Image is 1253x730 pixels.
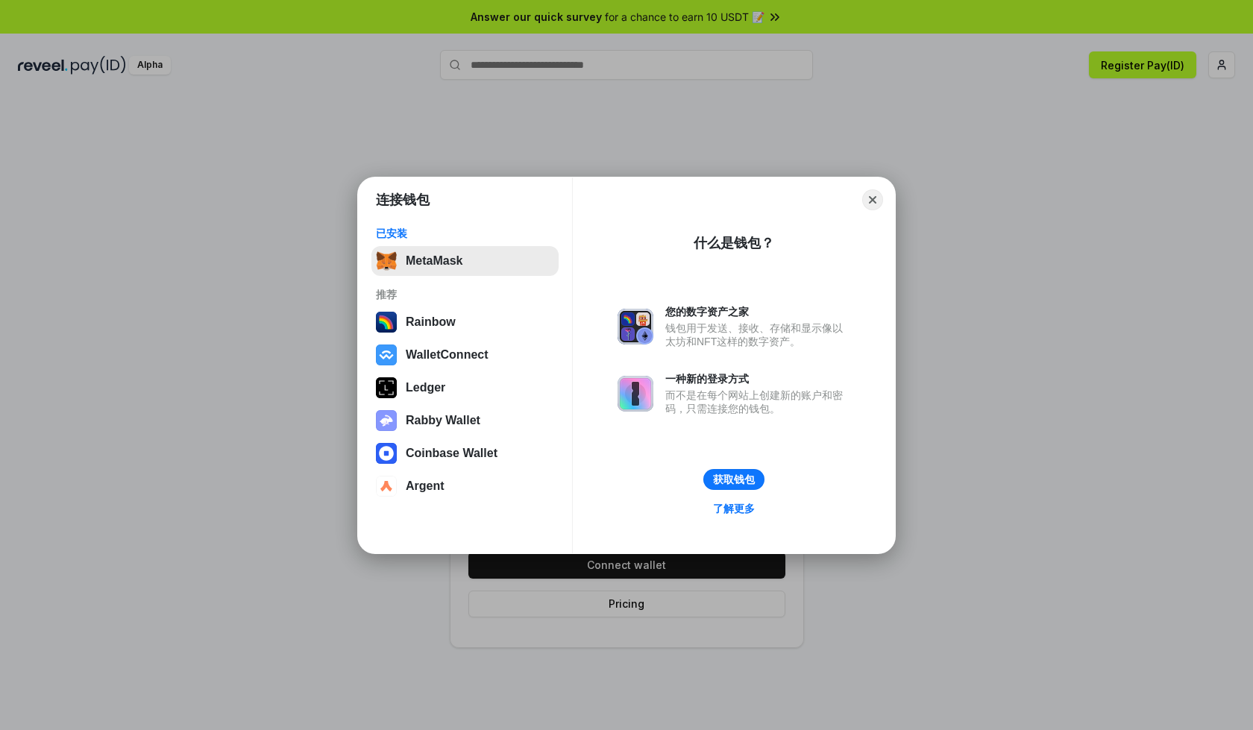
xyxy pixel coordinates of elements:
[376,288,554,301] div: 推荐
[376,227,554,240] div: 已安装
[371,307,559,337] button: Rainbow
[376,312,397,333] img: svg+xml,%3Csvg%20width%3D%22120%22%20height%3D%22120%22%20viewBox%3D%220%200%20120%20120%22%20fil...
[376,191,430,209] h1: 连接钱包
[371,340,559,370] button: WalletConnect
[371,373,559,403] button: Ledger
[713,473,755,486] div: 获取钱包
[665,321,850,348] div: 钱包用于发送、接收、存储和显示像以太坊和NFT这样的数字资产。
[665,372,850,386] div: 一种新的登录方式
[694,234,774,252] div: 什么是钱包？
[703,469,764,490] button: 获取钱包
[376,251,397,271] img: svg+xml,%3Csvg%20fill%3D%22none%22%20height%3D%2233%22%20viewBox%3D%220%200%2035%2033%22%20width%...
[406,254,462,268] div: MetaMask
[376,410,397,431] img: svg+xml,%3Csvg%20xmlns%3D%22http%3A%2F%2Fwww.w3.org%2F2000%2Fsvg%22%20fill%3D%22none%22%20viewBox...
[376,344,397,365] img: svg+xml,%3Csvg%20width%3D%2228%22%20height%3D%2228%22%20viewBox%3D%220%200%2028%2028%22%20fill%3D...
[618,376,653,412] img: svg+xml,%3Csvg%20xmlns%3D%22http%3A%2F%2Fwww.w3.org%2F2000%2Fsvg%22%20fill%3D%22none%22%20viewBox...
[406,479,445,493] div: Argent
[371,246,559,276] button: MetaMask
[704,499,764,518] a: 了解更多
[713,502,755,515] div: 了解更多
[406,315,456,329] div: Rainbow
[376,377,397,398] img: svg+xml,%3Csvg%20xmlns%3D%22http%3A%2F%2Fwww.w3.org%2F2000%2Fsvg%22%20width%3D%2228%22%20height%3...
[371,438,559,468] button: Coinbase Wallet
[376,443,397,464] img: svg+xml,%3Csvg%20width%3D%2228%22%20height%3D%2228%22%20viewBox%3D%220%200%2028%2028%22%20fill%3D...
[406,381,445,394] div: Ledger
[406,348,489,362] div: WalletConnect
[665,305,850,318] div: 您的数字资产之家
[618,309,653,344] img: svg+xml,%3Csvg%20xmlns%3D%22http%3A%2F%2Fwww.w3.org%2F2000%2Fsvg%22%20fill%3D%22none%22%20viewBox...
[406,414,480,427] div: Rabby Wallet
[665,388,850,415] div: 而不是在每个网站上创建新的账户和密码，只需连接您的钱包。
[371,471,559,501] button: Argent
[406,447,497,460] div: Coinbase Wallet
[376,476,397,497] img: svg+xml,%3Csvg%20width%3D%2228%22%20height%3D%2228%22%20viewBox%3D%220%200%2028%2028%22%20fill%3D...
[371,406,559,435] button: Rabby Wallet
[862,189,883,210] button: Close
